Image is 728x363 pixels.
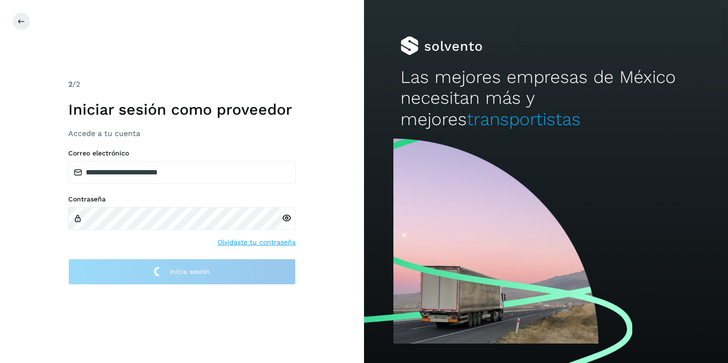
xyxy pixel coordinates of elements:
span: 2 [68,80,73,89]
div: /2 [68,79,296,90]
span: transportistas [467,109,581,129]
a: Olvidaste tu contraseña [218,237,296,247]
label: Correo electrónico [68,149,296,157]
h3: Accede a tu cuenta [68,129,296,138]
label: Contraseña [68,195,296,203]
h2: Las mejores empresas de México necesitan más y mejores [400,67,692,130]
h1: Iniciar sesión como proveedor [68,100,296,118]
span: Inicia sesión [170,268,210,275]
button: Inicia sesión [68,259,296,285]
